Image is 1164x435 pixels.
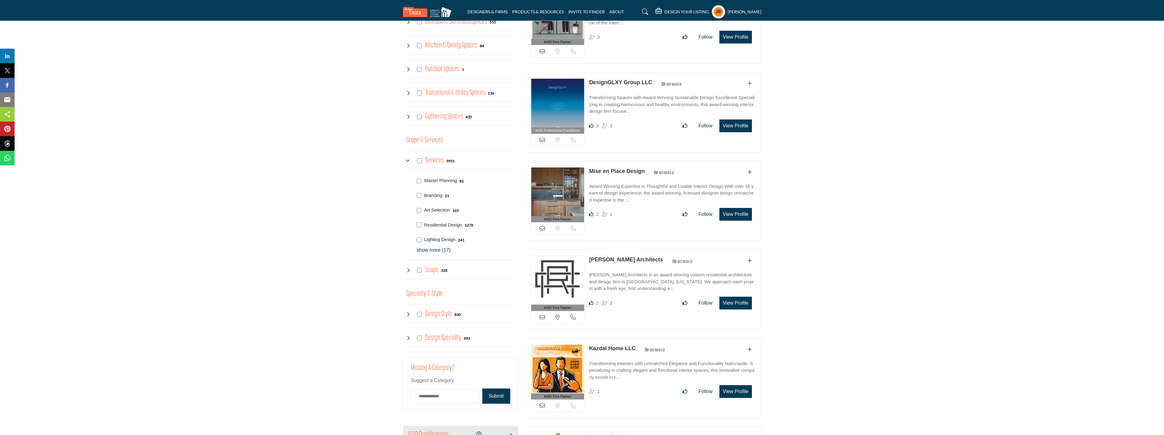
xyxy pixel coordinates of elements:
[417,193,422,198] input: Select Branding checkbox
[425,333,461,343] h4: Design Specialty: Sustainable, accessible, health-promoting, neurodiverse-friendly, age-in-place,...
[589,257,663,263] a: [PERSON_NAME] Architects
[417,158,422,163] input: Select Services checkbox
[425,88,485,98] h4: Transitional & Utility Spaces: Transitional & Utility Spaces
[417,223,422,227] input: Select Residential Design checkbox
[531,256,584,311] a: ASID Firm Partner
[445,194,449,198] b: 21
[728,9,761,15] h5: [PERSON_NAME]
[446,159,455,163] b: 3951
[466,114,472,119] div: 435 Results For Gathering Spaces
[531,345,584,400] a: ASID Firm Partner
[445,193,449,198] div: 21 Results For Branding
[425,16,487,27] h4: Bedroom & Bathroom Spaces: Bedroom & Bathroom Spaces
[417,91,422,95] input: Select Transitional & Utility Spaces checkbox
[453,208,459,213] div: 165 Results For Art Selection
[454,312,461,317] div: 830 Results For Design Style
[589,357,755,381] a: Transforming Interiors with Unmatched Elegance and Functionality Nationwide. Specializing in craf...
[490,19,496,25] div: 555 Results For Bedroom & Bathroom Spaces
[602,299,612,307] div: Followers
[589,91,755,115] a: Transforming Spaces with Award-Winning Sustainable Design Excellence Specializing in creating har...
[467,9,508,14] a: DESIGNERS & FIRMS
[679,120,691,132] button: Like listing
[544,305,571,310] span: ASID Firm Partner
[424,192,443,199] p: Branding: Branding
[658,80,685,88] img: ASID Members Badge Icon
[417,43,422,48] input: Select Kitchen & Dining Spaces checkbox
[589,79,652,85] a: DesignGLXY Group LLC
[544,40,571,45] span: ASID Firm Partner
[488,91,494,95] b: 136
[480,43,484,48] div: 84 Results For Kitchen & Dining Spaces
[406,135,443,146] h3: Scope & Services
[748,170,752,175] a: Add To List
[425,40,477,51] h4: Kitchen & Dining Spaces: Kitchen & Dining Spaces
[589,123,594,128] i: Likes
[441,268,447,273] div: 328 Results For Scope
[417,114,422,119] input: Select Gathering Spaces checkbox
[544,394,571,399] span: ASID Firm Partner
[417,336,422,340] input: Select Design Specialty checkbox
[597,34,600,40] span: 3
[460,179,464,183] b: 82
[589,183,755,204] p: Award-Winning Expertise in Thoughtful and Livable Interior Design With over 16 years of design ex...
[589,33,600,41] div: Followers
[679,208,691,220] button: Like listing
[417,312,422,317] input: Select Design Style checkbox
[719,385,752,398] button: View Profile
[446,158,455,164] div: 3951 Results For Services
[441,268,447,273] b: 328
[610,123,612,128] span: 1
[610,212,612,217] span: 1
[664,9,709,15] h5: DESIGN YOUR LISTING
[424,207,450,214] p: Art Selection: Curate optimal wall décor
[411,378,454,383] span: Suggest a Category
[679,297,691,309] button: Like listing
[694,208,716,220] button: Follow
[531,167,584,216] img: Mise en Place Design
[512,9,564,14] a: PRODUCTS & RESOURCES
[596,123,598,128] span: 3
[406,288,443,300] h3: Specialty & Style
[669,257,696,265] img: ASID Members Badge Icon
[602,122,612,129] div: Followers
[425,155,444,166] h4: Services: Interior and exterior spaces including lighting, layouts, furnishings, accessories, art...
[589,268,755,292] a: [PERSON_NAME] Architects is an award winning custom residential architecture and design firm in [...
[488,90,494,96] div: 136 Results For Transitional & Utility Spaces
[748,81,752,86] a: Add To List
[482,388,510,404] button: Submit
[694,31,716,43] button: Follow
[694,120,716,132] button: Follow
[544,217,571,222] span: ASID Firm Partner
[531,167,584,223] a: ASID Firm Partner
[719,208,752,221] button: View Profile
[458,238,464,242] b: 241
[453,209,459,213] b: 165
[425,309,452,319] h4: Design Style: Styles that range from contemporary to Victorian to meet any aesthetic vision.
[403,7,455,17] img: Site Logo
[589,212,594,216] i: Likes
[719,297,752,309] button: View Profile
[568,9,605,14] a: INVITE TO FINDER
[650,169,678,176] img: ASID Members Badge Icon
[589,94,755,115] p: Transforming Spaces with Award-Winning Sustainable Design Excellence Specializing in creating har...
[417,67,422,72] input: Select Outdoor Spaces checkbox
[589,167,645,175] p: Mise en Place Design
[589,179,755,204] a: Award-Winning Expertise in Thoughtful and Livable Interior Design With over 16 years of design ex...
[596,212,598,217] span: 2
[589,345,635,351] a: Kazdal Home LLC
[535,128,580,133] span: ASID Professional Practitioner
[417,178,422,183] input: Select Master Planning checkbox
[679,385,691,398] button: Like listing
[464,335,470,341] div: 692 Results For Design Specialty
[589,344,635,353] p: Kazdal Home LLC
[531,79,584,127] img: DesignGLXY Group LLC
[425,265,439,275] h4: Scope: New build or renovation
[462,67,464,72] b: 1
[589,301,594,305] i: Likes
[417,208,422,213] input: Select Art Selection checkbox
[656,8,709,16] div: DESIGN YOUR LISTING
[641,346,669,354] img: ASID Members Badge Icon
[531,256,584,305] img: Clark Richardson Architects
[596,300,598,306] span: 2
[597,389,600,394] span: 1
